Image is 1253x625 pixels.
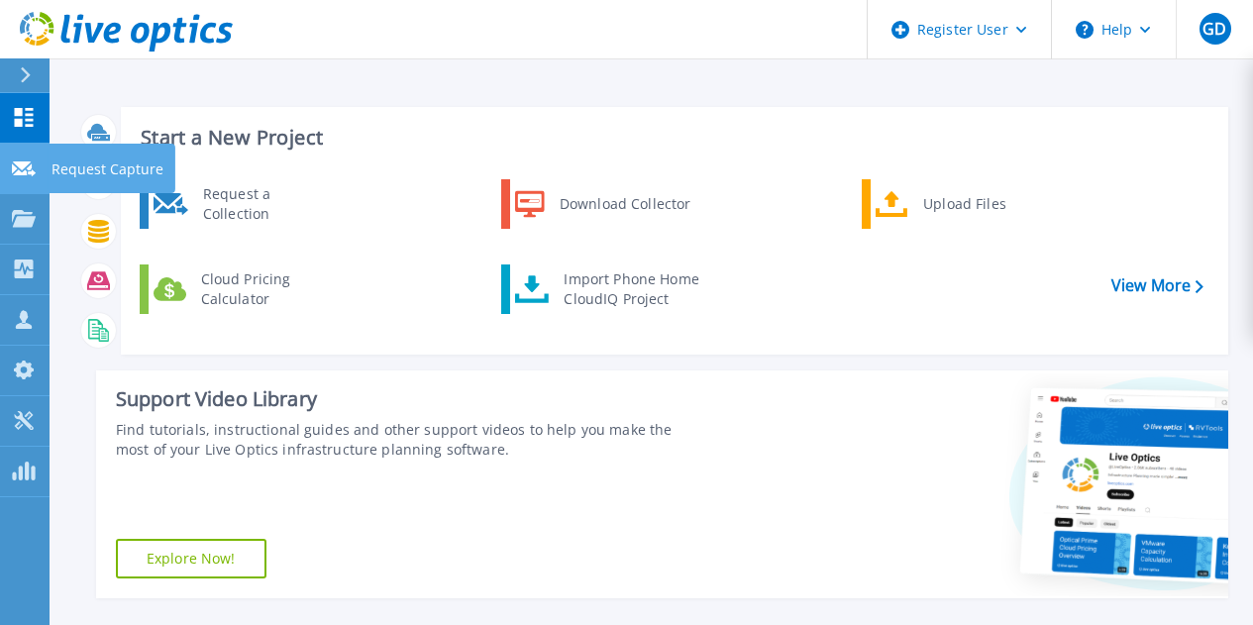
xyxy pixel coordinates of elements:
div: Find tutorials, instructional guides and other support videos to help you make the most of your L... [116,420,704,460]
a: Explore Now! [116,539,266,578]
div: Cloud Pricing Calculator [191,269,338,309]
a: Request a Collection [140,179,343,229]
a: Upload Files [862,179,1065,229]
div: Support Video Library [116,386,704,412]
h3: Start a New Project [141,127,1202,149]
p: Request Capture [52,144,163,195]
div: Upload Files [913,184,1060,224]
span: GD [1202,21,1226,37]
a: Download Collector [501,179,704,229]
a: View More [1111,276,1203,295]
div: Download Collector [550,184,699,224]
div: Import Phone Home CloudIQ Project [554,269,708,309]
div: Request a Collection [193,184,338,224]
a: Cloud Pricing Calculator [140,264,343,314]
